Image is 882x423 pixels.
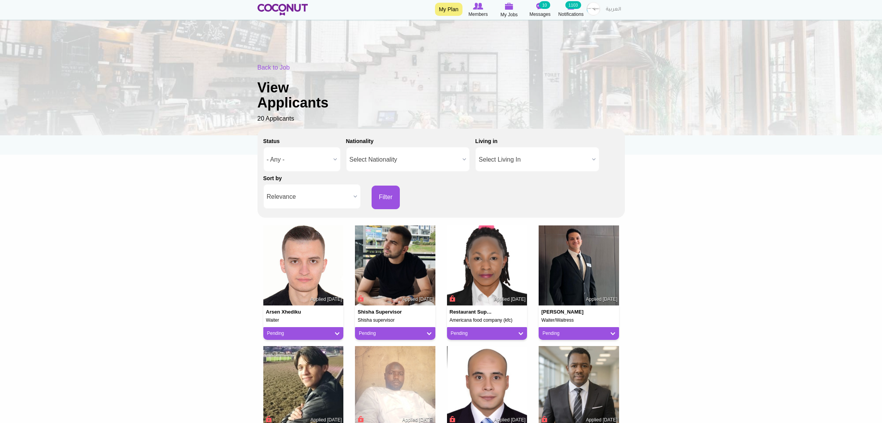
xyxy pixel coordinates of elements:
[358,309,403,315] h4: Shisha supervisor
[539,225,619,306] img: Abdou Elkholy's picture
[450,309,495,315] h4: Restaurant supervisor
[539,1,550,9] small: 10
[357,415,363,423] span: Connect to Unlock the Profile
[451,330,524,337] a: Pending
[529,10,551,18] span: Messages
[494,2,525,19] a: My Jobs My Jobs
[463,2,494,18] a: Browse Members Members
[541,318,616,323] h5: Waiter/Waitress
[435,3,462,16] a: My Plan
[355,225,435,306] img: Yusub Aghayev's picture
[258,4,308,15] img: Home
[263,174,282,182] label: Sort by
[556,2,587,18] a: Notifications Notifications 1103
[450,318,525,323] h5: Americana food company (kfc)
[267,184,350,209] span: Relevance
[263,225,344,306] img: Arsen Xhediku's picture
[358,318,433,323] h5: Shisha supervisor
[346,137,374,145] label: Nationality
[258,80,354,111] h1: View Applicants
[500,11,518,19] span: My Jobs
[525,2,556,18] a: Messages Messages 10
[350,147,460,172] span: Select Nationality
[468,10,488,18] span: Members
[266,318,341,323] h5: Waiter
[267,147,330,172] span: - Any -
[541,309,586,315] h4: [PERSON_NAME]
[449,415,456,423] span: Connect to Unlock the Profile
[540,415,547,423] span: Connect to Unlock the Profile
[447,225,527,306] img: Nakkazi Sharon's picture
[558,10,583,18] span: Notifications
[266,309,311,315] h4: Arsen Xhediku
[536,3,544,10] img: Messages
[359,330,432,337] a: Pending
[473,3,483,10] img: Browse Members
[263,137,280,145] label: Status
[475,137,498,145] label: Living in
[372,186,400,209] button: Filter
[543,330,615,337] a: Pending
[479,147,589,172] span: Select Living In
[267,330,340,337] a: Pending
[602,2,625,17] a: العربية
[258,63,625,123] div: 20 Applicants
[449,295,456,302] span: Connect to Unlock the Profile
[357,295,363,302] span: Connect to Unlock the Profile
[505,3,514,10] img: My Jobs
[565,1,581,9] small: 1103
[265,415,272,423] span: Connect to Unlock the Profile
[258,64,290,71] a: Back to Job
